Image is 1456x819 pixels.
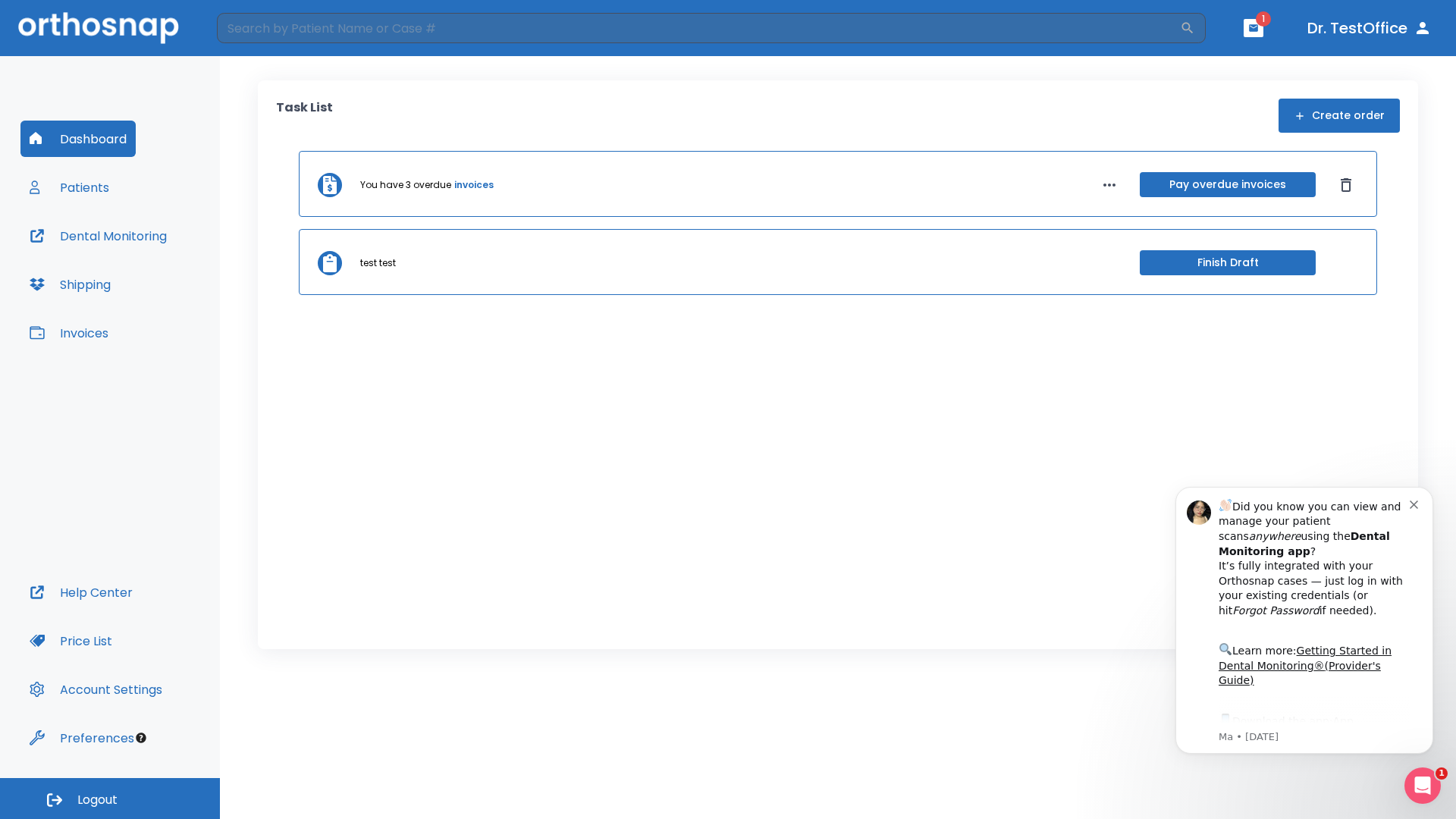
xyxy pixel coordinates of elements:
[20,266,120,303] button: Shipping
[20,218,176,254] button: Dental Monitoring
[18,12,179,43] img: Orthosnap
[1153,468,1456,811] iframe: Intercom notifications message
[1334,173,1358,197] button: Dismiss
[276,99,333,133] p: Task List
[1140,250,1316,275] button: Finish Draft
[1404,767,1441,804] iframe: Intercom live chat
[20,169,118,206] button: Patients
[360,178,451,192] p: You have 3 overdue
[77,792,118,808] span: Logout
[20,623,121,659] button: Price List
[1140,172,1316,197] button: Pay overdue invoices
[20,671,171,708] button: Account Settings
[20,121,136,157] button: Dashboard
[454,178,494,192] a: invoices
[1301,14,1438,42] button: Dr. TestOffice
[1279,99,1400,133] button: Create order
[1256,11,1271,27] span: 1
[20,315,118,351] button: Invoices
[20,720,143,756] button: Preferences
[217,13,1180,43] input: Search by Patient Name or Case #
[360,256,396,270] p: test test
[20,574,142,610] button: Help Center
[134,731,148,745] div: Tooltip anchor
[1436,767,1448,780] span: 1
